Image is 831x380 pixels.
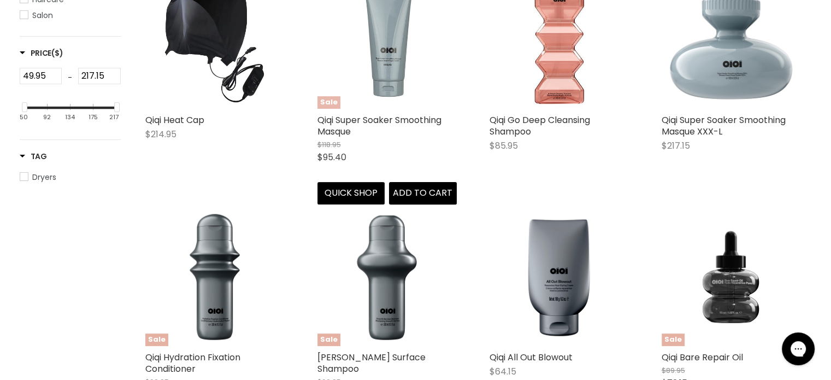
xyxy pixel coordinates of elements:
span: Dryers [32,172,56,183]
span: $118.95 [317,139,341,150]
div: 134 [65,114,75,121]
a: [PERSON_NAME] Surface Shampoo [317,351,426,375]
a: Qiqi Super Soaker Smoothing Masque XXX-L [662,114,786,138]
input: Min Price [20,68,62,84]
a: Dryers [20,171,121,183]
iframe: Gorgias live chat messenger [776,329,820,369]
span: Sale [317,96,340,109]
img: Qiqi Bare Repair Oil [662,207,801,346]
input: Max Price [78,68,121,84]
span: Salon [32,10,53,21]
h3: Tag [20,151,47,162]
span: Sale [145,334,168,346]
a: Qiqi Heat Cap [145,114,204,126]
a: Qiqi Bare Repair OilSale [662,207,801,346]
span: $85.95 [490,139,518,152]
a: Qiqi Go Deep Cleansing Shampoo [490,114,590,138]
span: Sale [662,334,685,346]
div: 217 [109,114,119,121]
img: Qiqi All Out Blowout [490,207,629,346]
span: Add to cart [393,186,452,199]
span: $217.15 [662,139,690,152]
div: 175 [89,114,98,121]
button: Add to cart [389,182,457,204]
span: Sale [317,334,340,346]
span: $95.40 [317,151,346,163]
span: $89.95 [662,365,685,376]
a: Qiqi Hydration Fixation ConditionerSale [145,207,285,346]
div: 50 [20,114,28,121]
div: - [62,68,78,87]
img: Qiqi Hydration Fixation Conditioner [145,207,285,346]
span: ($) [51,48,63,59]
span: $64.15 [490,365,516,378]
a: Qiqi Super Soaker Smoothing Masque [317,114,441,138]
h3: Price($) [20,48,63,59]
a: Qiqi Smooth Surface ShampooSale [317,207,457,346]
a: Qiqi Bare Repair Oil [662,351,743,364]
a: Salon [20,9,121,21]
span: $214.95 [145,128,176,141]
a: Qiqi Hydration Fixation Conditioner [145,351,240,375]
img: Qiqi Smooth Surface Shampoo [317,207,457,346]
div: 92 [43,114,51,121]
button: Quick shop [317,182,385,204]
a: Qiqi All Out Blowout [490,351,573,364]
span: Price [20,48,63,59]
